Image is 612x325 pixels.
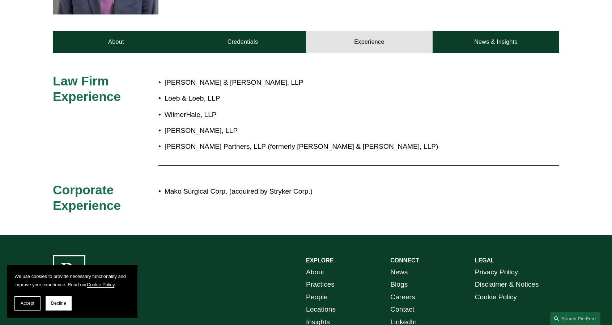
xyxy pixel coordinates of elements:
span: Corporate Experience [53,183,121,213]
p: Loeb & Loeb, LLP [165,92,496,105]
a: Search this site [550,312,600,325]
strong: EXPLORE [306,257,333,263]
a: Experience [306,31,433,53]
p: Mako Surgical Corp. (acquired by Stryker Corp.) [165,185,496,198]
p: We use cookies to provide necessary functionality and improve your experience. Read our . [14,272,130,289]
a: News [390,266,408,279]
a: Blogs [390,278,408,291]
section: Cookie banner [7,265,137,318]
a: Cookie Policy [475,291,517,304]
a: People [306,291,328,304]
a: Contact [390,303,414,316]
a: About [306,266,324,279]
p: WilmerHale, LLP [165,109,496,121]
a: About [53,31,179,53]
a: Cookie Policy [87,282,115,287]
span: Decline [51,301,66,306]
a: Careers [390,291,415,304]
a: News & Insights [433,31,559,53]
button: Accept [14,296,41,311]
p: [PERSON_NAME], LLP [165,124,496,137]
a: Credentials [179,31,306,53]
strong: LEGAL [475,257,494,263]
a: Locations [306,303,336,316]
button: Decline [46,296,72,311]
a: Disclaimer & Notices [475,278,539,291]
a: Practices [306,278,335,291]
p: [PERSON_NAME] Partners, LLP (formerly [PERSON_NAME] & [PERSON_NAME], LLP) [165,140,496,153]
a: Privacy Policy [475,266,518,279]
span: Law Firm Experience [53,74,121,104]
strong: CONNECT [390,257,419,263]
span: Accept [21,301,34,306]
p: [PERSON_NAME] & [PERSON_NAME], LLP [165,76,496,89]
